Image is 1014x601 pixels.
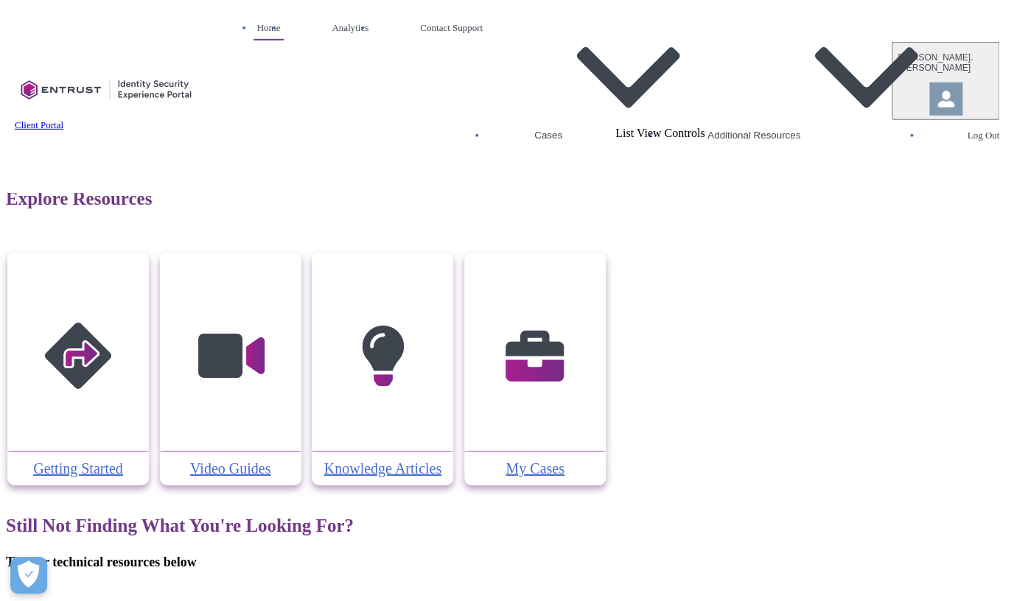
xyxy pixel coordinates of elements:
a: Getting Started [8,460,148,477]
p: Explore Resources [6,189,1008,209]
div: Preferencias de cookies [10,557,47,594]
div: List View Controls [615,127,704,140]
button: Abrir preferencias [10,557,47,594]
span: Log Out [967,130,999,141]
img: My Cases [465,277,605,435]
a: Video Guides [161,460,301,477]
a: Analytics, opens in new tab [328,17,372,39]
img: Video Guides [161,277,301,435]
a: Contact Support [416,17,486,39]
a: Knowledge Articles [312,460,452,477]
a: Client Portal [15,62,199,131]
button: Cases [531,17,660,141]
p: Video Guides [168,460,293,477]
p: Still Not Finding What You're Looking For? [6,516,1008,536]
button: Additional Resources [704,17,833,141]
img: Getting Started [8,277,148,435]
span: Client Portal [15,119,63,130]
p: My Cases [472,460,598,477]
a: Home [253,17,284,41]
p: [PERSON_NAME].[PERSON_NAME] [898,53,993,73]
p: Try our technical resources below [6,555,1008,570]
button: User Profile paulina.jeria [892,42,999,119]
img: Knowledge Articles [312,277,452,435]
a: My Cases [465,460,605,477]
p: Getting Started [15,460,141,477]
p: Knowledge Articles [320,460,445,477]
